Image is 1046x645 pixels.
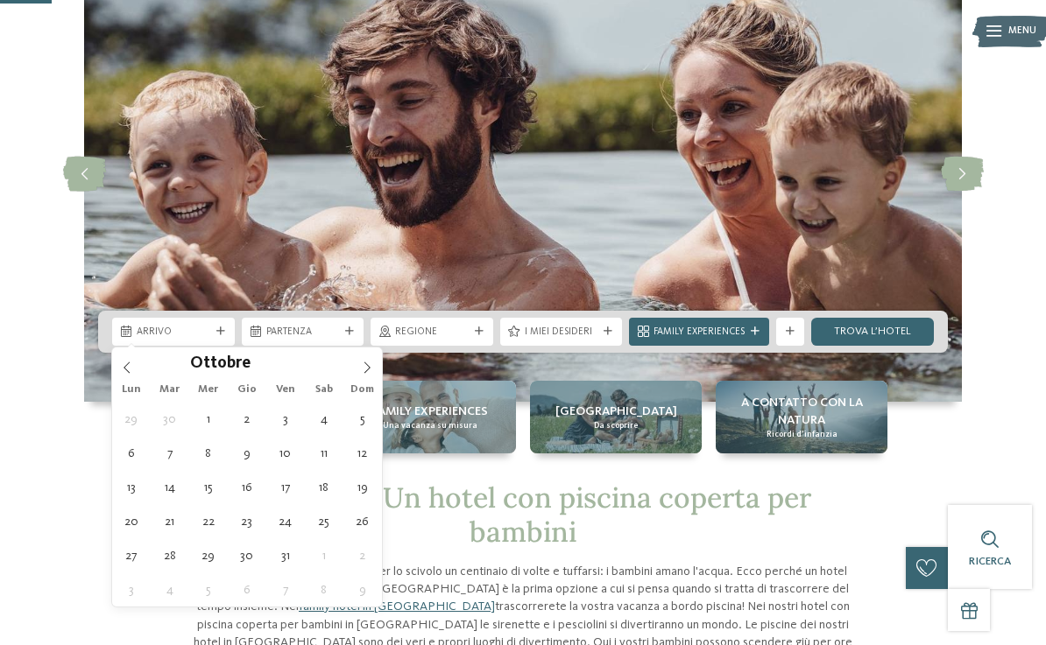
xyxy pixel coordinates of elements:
a: trova l’hotel [811,318,934,346]
span: Ottobre 11, 2025 [307,436,341,470]
span: Ottobre 1, 2025 [191,402,225,436]
span: Novembre 3, 2025 [114,572,148,606]
span: Ottobre 7, 2025 [152,436,187,470]
span: Novembre 6, 2025 [230,572,264,606]
span: A contatto con la natura [723,394,880,429]
span: Ottobre 15, 2025 [191,470,225,504]
span: Ven [266,384,305,396]
span: Settembre 30, 2025 [152,402,187,436]
span: Novembre 8, 2025 [307,572,341,606]
span: Ottobre 2, 2025 [230,402,264,436]
span: Novembre 2, 2025 [345,538,379,572]
span: Ottobre 28, 2025 [152,538,187,572]
span: Ottobre 3, 2025 [268,402,302,436]
span: Regione [395,326,469,340]
span: Novembre 5, 2025 [191,572,225,606]
a: Cercate un hotel con piscina coperta per bambini in Alto Adige? A contatto con la natura Ricordi ... [716,381,887,453]
span: Che figata! Un hotel con piscina coperta per bambini [236,480,811,549]
span: Lun [112,384,151,396]
span: Novembre 4, 2025 [152,572,187,606]
span: Ottobre 16, 2025 [230,470,264,504]
span: Ottobre 22, 2025 [191,504,225,538]
span: Family experiences [372,403,488,420]
span: Ottobre 12, 2025 [345,436,379,470]
span: Una vacanza su misura [383,420,477,431]
span: Ricordi d’infanzia [767,429,838,440]
span: Ottobre 5, 2025 [345,402,379,436]
span: Ottobre 26, 2025 [345,504,379,538]
span: Family Experiences [654,326,745,340]
span: Ricerca [969,556,1011,567]
span: Ottobre 4, 2025 [307,402,341,436]
span: Ottobre 10, 2025 [268,436,302,470]
span: Ottobre 23, 2025 [230,504,264,538]
span: Da scoprire [594,420,638,431]
span: Ottobre 25, 2025 [307,504,341,538]
span: Novembre 9, 2025 [345,572,379,606]
span: Novembre 1, 2025 [307,538,341,572]
span: Gio [228,384,266,396]
span: Ottobre 20, 2025 [114,504,148,538]
span: Dom [343,384,382,396]
span: Ottobre 30, 2025 [230,538,264,572]
span: Ottobre 24, 2025 [268,504,302,538]
span: Ottobre 18, 2025 [307,470,341,504]
span: Ottobre 29, 2025 [191,538,225,572]
span: Ottobre 21, 2025 [152,504,187,538]
span: Ottobre 14, 2025 [152,470,187,504]
span: Mar [151,384,189,396]
a: Cercate un hotel con piscina coperta per bambini in Alto Adige? Family experiences Una vacanza su... [344,381,516,453]
span: Settembre 29, 2025 [114,402,148,436]
span: Ottobre [190,356,251,373]
span: Ottobre 19, 2025 [345,470,379,504]
span: [GEOGRAPHIC_DATA] [555,403,677,420]
input: Year [251,354,308,372]
span: I miei desideri [525,326,598,340]
span: Mer [189,384,228,396]
span: Partenza [266,326,340,340]
span: Ottobre 8, 2025 [191,436,225,470]
span: Sab [305,384,343,396]
span: Ottobre 6, 2025 [114,436,148,470]
span: Ottobre 31, 2025 [268,538,302,572]
span: Arrivo [137,326,210,340]
a: Cercate un hotel con piscina coperta per bambini in Alto Adige? [GEOGRAPHIC_DATA] Da scoprire [530,381,702,453]
span: Novembre 7, 2025 [268,572,302,606]
a: family hotel in [GEOGRAPHIC_DATA] [299,600,495,613]
span: Ottobre 9, 2025 [230,436,264,470]
span: Ottobre 17, 2025 [268,470,302,504]
span: Ottobre 27, 2025 [114,538,148,572]
span: Ottobre 13, 2025 [114,470,148,504]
